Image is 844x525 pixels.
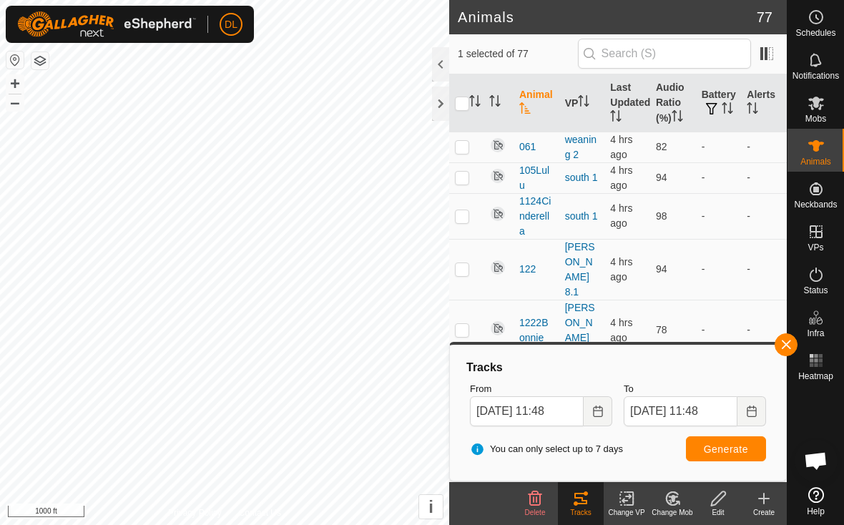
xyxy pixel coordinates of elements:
[610,256,632,283] span: 15 Oct 2025 at 11:38 am
[168,506,222,519] a: Privacy Policy
[787,481,844,521] a: Help
[737,396,766,426] button: Choose Date
[805,114,826,123] span: Mobs
[428,497,433,516] span: i
[519,104,531,116] p-sorticon: Activate to sort
[741,162,787,193] td: -
[656,141,667,152] span: 82
[565,302,595,358] a: [PERSON_NAME] 8.1
[656,324,667,335] span: 78
[6,51,24,69] button: Reset Map
[722,104,733,116] p-sorticon: Activate to sort
[578,39,751,69] input: Search (S)
[604,74,650,132] th: Last Updated
[464,359,772,376] div: Tracks
[656,210,667,222] span: 98
[696,74,742,132] th: Battery
[798,372,833,381] span: Heatmap
[656,263,667,275] span: 94
[489,205,506,222] img: returning off
[610,165,632,191] span: 15 Oct 2025 at 11:35 am
[696,193,742,239] td: -
[656,172,667,183] span: 94
[565,172,598,183] a: south 1
[565,241,595,298] a: [PERSON_NAME] 8.1
[489,167,506,185] img: returning off
[808,243,823,252] span: VPs
[519,315,554,345] span: 1222Bonnie
[419,495,443,519] button: i
[6,94,24,111] button: –
[741,507,787,518] div: Create
[525,509,546,516] span: Delete
[793,72,839,80] span: Notifications
[239,506,281,519] a: Contact Us
[672,112,683,124] p-sorticon: Activate to sort
[610,134,632,160] span: 15 Oct 2025 at 11:40 am
[519,194,554,239] span: 1124Cinderella
[469,97,481,109] p-sorticon: Activate to sort
[741,74,787,132] th: Alerts
[757,6,772,28] span: 77
[704,443,748,455] span: Generate
[624,382,766,396] label: To
[225,17,237,32] span: DL
[565,210,598,222] a: south 1
[649,507,695,518] div: Change Mob
[17,11,196,37] img: Gallagher Logo
[741,239,787,300] td: -
[470,382,612,396] label: From
[650,74,696,132] th: Audio Ratio (%)
[519,163,554,193] span: 105Lulu
[803,286,828,295] span: Status
[584,396,612,426] button: Choose Date
[610,202,632,229] span: 15 Oct 2025 at 11:35 am
[489,320,506,337] img: returning off
[741,193,787,239] td: -
[807,507,825,516] span: Help
[578,97,589,109] p-sorticon: Activate to sort
[458,9,757,26] h2: Animals
[514,74,559,132] th: Animal
[747,104,758,116] p-sorticon: Activate to sort
[741,300,787,360] td: -
[31,52,49,69] button: Map Layers
[795,439,838,482] div: Open chat
[794,200,837,209] span: Neckbands
[696,239,742,300] td: -
[696,300,742,360] td: -
[470,442,623,456] span: You can only select up to 7 days
[695,507,741,518] div: Edit
[489,259,506,276] img: returning off
[604,507,649,518] div: Change VP
[489,137,506,154] img: returning off
[696,132,742,162] td: -
[686,436,766,461] button: Generate
[610,317,632,343] span: 15 Oct 2025 at 11:21 am
[458,46,578,62] span: 1 selected of 77
[696,162,742,193] td: -
[6,75,24,92] button: +
[489,97,501,109] p-sorticon: Activate to sort
[807,329,824,338] span: Infra
[519,139,536,154] span: 061
[565,134,597,160] a: weaning 2
[519,262,536,277] span: 122
[741,132,787,162] td: -
[800,157,831,166] span: Animals
[795,29,835,37] span: Schedules
[558,507,604,518] div: Tracks
[559,74,605,132] th: VP
[610,112,622,124] p-sorticon: Activate to sort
